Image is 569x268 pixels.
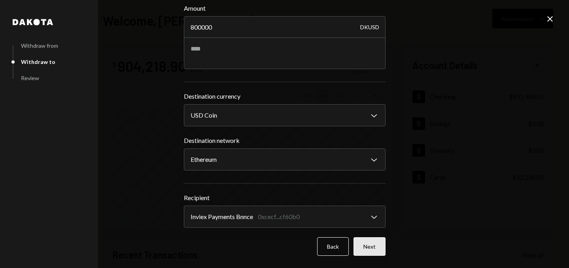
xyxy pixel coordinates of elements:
[21,42,58,49] div: Withdraw from
[21,75,39,81] div: Review
[184,206,386,228] button: Recipient
[360,16,379,38] div: DKUSD
[184,193,386,202] label: Recipient
[317,237,349,256] button: Back
[184,92,386,101] label: Destination currency
[184,16,386,38] input: Enter amount
[258,212,300,221] div: 0xcecf...cf60b0
[184,148,386,171] button: Destination network
[184,136,386,145] label: Destination network
[353,237,386,256] button: Next
[184,104,386,126] button: Destination currency
[184,4,386,13] label: Amount
[21,58,55,65] div: Withdraw to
